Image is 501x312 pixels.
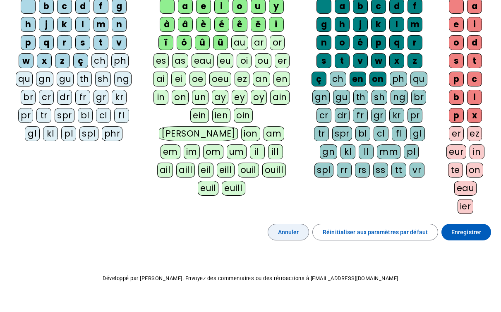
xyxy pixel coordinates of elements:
[316,35,331,50] div: n
[389,17,404,32] div: l
[75,35,90,50] div: s
[316,17,331,32] div: g
[102,126,123,141] div: phr
[332,126,352,141] div: spr
[198,163,213,178] div: eil
[172,90,189,105] div: on
[251,90,267,105] div: oy
[390,72,407,86] div: ph
[57,72,74,86] div: gu
[449,126,464,141] div: er
[160,17,175,32] div: à
[273,72,290,86] div: en
[217,163,235,178] div: eill
[178,17,193,32] div: â
[171,72,186,86] div: ei
[158,35,173,50] div: ï
[389,35,404,50] div: q
[21,90,36,105] div: br
[93,17,108,32] div: m
[467,90,482,105] div: l
[451,227,481,237] span: Enregistrer
[323,227,428,237] span: Réinitialiser aux paramètres par défaut
[112,90,127,105] div: kr
[213,35,228,50] div: ü
[195,35,210,50] div: û
[359,144,374,159] div: ll
[312,72,326,86] div: ç
[335,108,350,123] div: dr
[231,35,248,50] div: au
[21,17,36,32] div: h
[192,53,214,68] div: eau
[43,126,58,141] div: kl
[316,53,331,68] div: s
[275,53,290,68] div: er
[335,17,350,32] div: h
[467,35,482,50] div: d
[153,53,169,68] div: es
[212,90,228,105] div: ay
[449,17,464,32] div: e
[112,35,127,50] div: v
[353,35,368,50] div: é
[335,53,350,68] div: t
[196,17,211,32] div: è
[270,90,290,105] div: ain
[449,35,464,50] div: o
[36,108,51,123] div: tr
[217,53,233,68] div: eu
[233,17,247,32] div: ê
[253,72,270,86] div: an
[78,108,93,123] div: bl
[19,53,34,68] div: w
[410,126,425,141] div: gl
[198,181,218,196] div: euil
[374,126,388,141] div: cl
[330,72,346,86] div: ch
[55,108,74,123] div: spr
[114,108,129,123] div: fl
[91,53,108,68] div: ch
[408,35,422,50] div: r
[237,53,252,68] div: oi
[95,72,111,86] div: sh
[252,35,266,50] div: ar
[449,72,464,86] div: p
[111,53,129,68] div: ph
[153,90,168,105] div: in
[21,35,36,50] div: p
[270,35,285,50] div: or
[75,90,90,105] div: fr
[458,199,474,214] div: ier
[264,126,284,141] div: am
[161,144,180,159] div: em
[467,72,482,86] div: c
[212,108,231,123] div: ien
[466,163,483,178] div: on
[316,108,331,123] div: cr
[408,17,422,32] div: m
[410,163,424,178] div: vr
[250,144,265,159] div: il
[371,108,386,123] div: gr
[172,53,188,68] div: as
[36,72,53,86] div: gn
[16,72,33,86] div: qu
[96,108,111,123] div: cl
[157,163,173,178] div: ail
[77,72,92,86] div: th
[335,35,350,50] div: o
[189,72,206,86] div: oe
[214,17,229,32] div: é
[333,90,350,105] div: gu
[449,108,464,123] div: p
[391,90,408,105] div: ng
[371,53,386,68] div: w
[39,17,54,32] div: j
[251,17,266,32] div: ë
[238,163,259,178] div: ouil
[269,17,284,32] div: î
[25,126,40,141] div: gl
[389,53,404,68] div: x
